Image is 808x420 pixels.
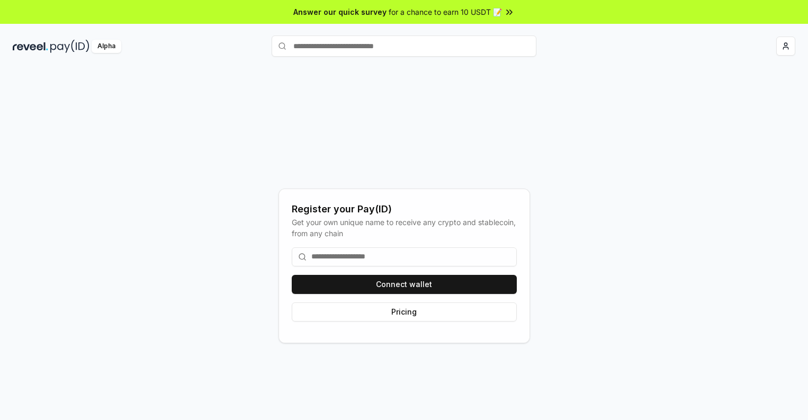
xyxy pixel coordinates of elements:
span: Answer our quick survey [293,6,387,17]
img: pay_id [50,40,89,53]
div: Get your own unique name to receive any crypto and stablecoin, from any chain [292,217,517,239]
button: Connect wallet [292,275,517,294]
button: Pricing [292,302,517,321]
div: Alpha [92,40,121,53]
div: Register your Pay(ID) [292,202,517,217]
span: for a chance to earn 10 USDT 📝 [389,6,502,17]
img: reveel_dark [13,40,48,53]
